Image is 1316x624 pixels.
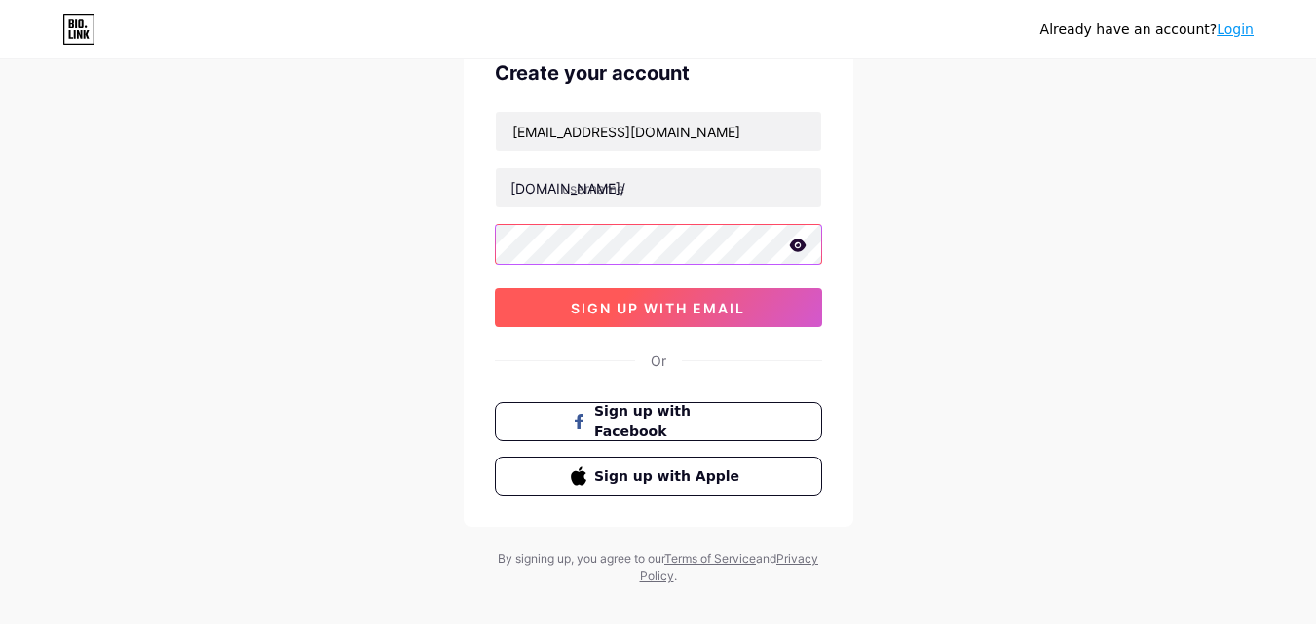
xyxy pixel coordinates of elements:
[594,466,745,487] span: Sign up with Apple
[495,58,822,88] div: Create your account
[496,112,821,151] input: Email
[1217,21,1254,37] a: Login
[1040,19,1254,40] div: Already have an account?
[651,350,666,371] div: Or
[495,457,822,496] button: Sign up with Apple
[594,401,745,442] span: Sign up with Facebook
[495,288,822,327] button: sign up with email
[510,178,625,199] div: [DOMAIN_NAME]/
[664,551,756,566] a: Terms of Service
[496,168,821,207] input: username
[571,300,745,316] span: sign up with email
[495,402,822,441] button: Sign up with Facebook
[493,550,824,585] div: By signing up, you agree to our and .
